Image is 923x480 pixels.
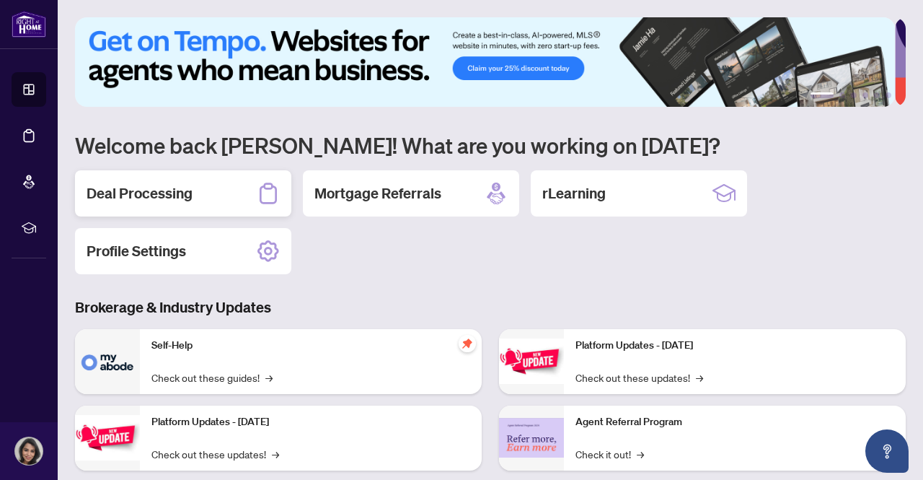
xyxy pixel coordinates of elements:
[12,11,46,38] img: logo
[865,429,909,473] button: Open asap
[151,414,470,430] p: Platform Updates - [DATE]
[151,338,470,354] p: Self-Help
[151,370,273,385] a: Check out these guides!→
[575,414,894,430] p: Agent Referral Program
[87,241,186,261] h2: Profile Settings
[75,297,906,318] h3: Brokerage & Industry Updates
[575,370,703,385] a: Check out these updates!→
[874,92,880,98] button: 5
[499,418,564,458] img: Agent Referral Program
[575,446,644,462] a: Check it out!→
[862,92,868,98] button: 4
[499,339,564,384] img: Platform Updates - June 23, 2025
[542,183,606,204] h2: rLearning
[75,415,140,461] img: Platform Updates - September 16, 2025
[637,446,644,462] span: →
[15,437,43,465] img: Profile Icon
[265,370,273,385] span: →
[459,335,476,352] span: pushpin
[75,131,906,159] h1: Welcome back [PERSON_NAME]! What are you working on [DATE]?
[575,338,894,354] p: Platform Updates - [DATE]
[696,370,703,385] span: →
[839,92,845,98] button: 2
[87,183,193,204] h2: Deal Processing
[851,92,857,98] button: 3
[811,92,834,98] button: 1
[272,446,279,462] span: →
[314,183,441,204] h2: Mortgage Referrals
[75,17,895,107] img: Slide 0
[151,446,279,462] a: Check out these updates!→
[886,92,891,98] button: 6
[75,329,140,394] img: Self-Help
